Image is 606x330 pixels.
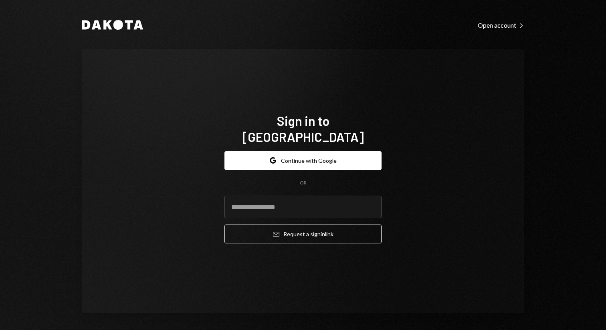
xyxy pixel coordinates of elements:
button: Continue with Google [224,151,382,170]
div: OR [300,180,307,186]
a: Open account [478,20,524,29]
button: Request a signinlink [224,225,382,243]
div: Open account [478,21,524,29]
h1: Sign in to [GEOGRAPHIC_DATA] [224,113,382,145]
